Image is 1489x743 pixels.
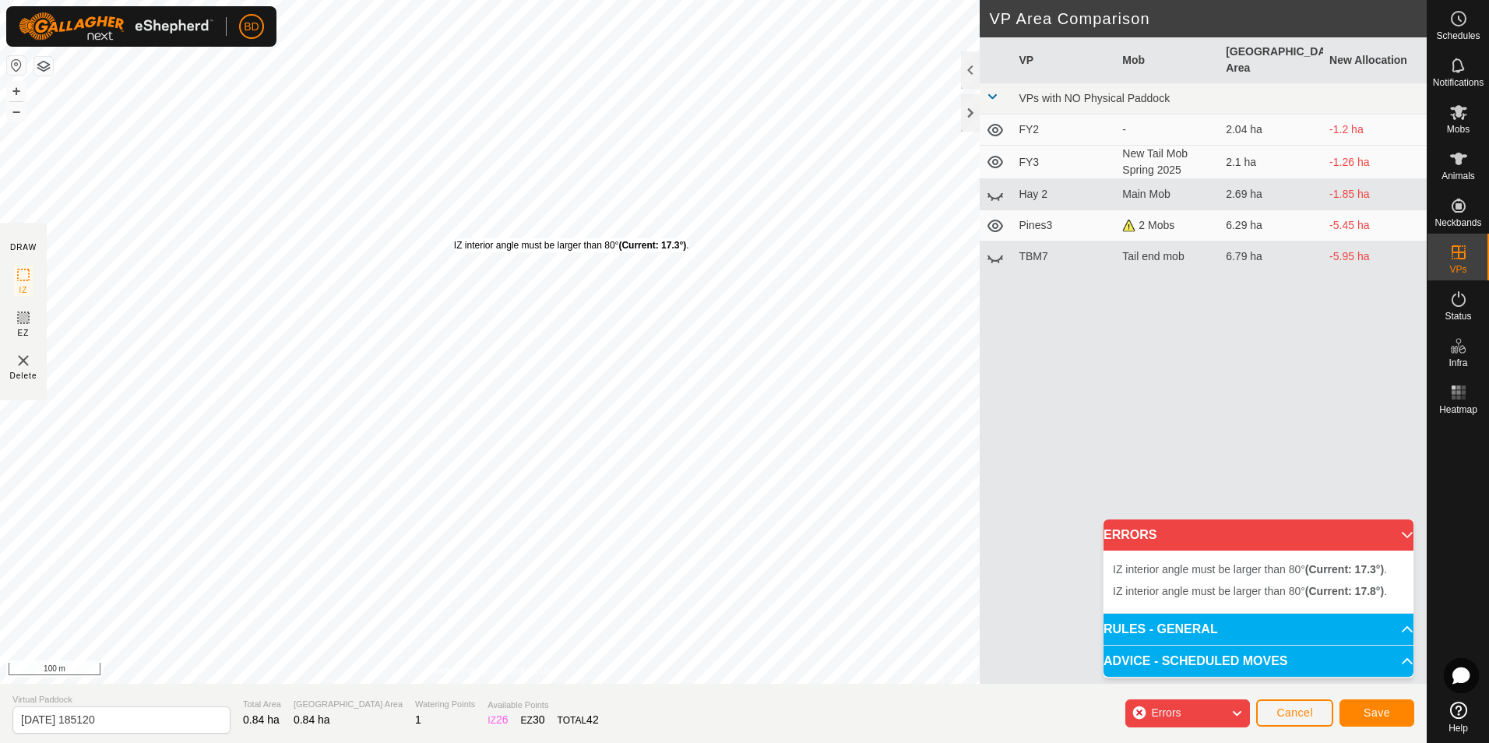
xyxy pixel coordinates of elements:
[1339,699,1414,727] button: Save
[18,327,30,339] span: EZ
[1012,146,1116,179] td: FY3
[521,712,545,728] div: EZ
[1449,724,1468,733] span: Help
[1447,125,1470,134] span: Mobs
[244,19,259,35] span: BD
[618,240,686,251] b: (Current: 17.3°)
[1012,114,1116,146] td: FY2
[488,712,508,728] div: IZ
[1122,186,1213,202] div: Main Mob
[1323,179,1427,210] td: -1.85 ha
[1434,218,1481,227] span: Neckbands
[1104,614,1413,645] p-accordion-header: RULES - GENERAL
[7,56,26,75] button: Reset Map
[1439,405,1477,414] span: Heatmap
[1441,171,1475,181] span: Animals
[586,713,599,726] span: 42
[1012,241,1116,273] td: TBM7
[1433,78,1484,87] span: Notifications
[558,712,599,728] div: TOTAL
[1449,358,1467,368] span: Infra
[1104,646,1413,677] p-accordion-header: ADVICE - SCHEDULED MOVES
[1220,179,1323,210] td: 2.69 ha
[454,238,689,252] div: IZ interior angle must be larger than 80° .
[1323,241,1427,273] td: -5.95 ha
[34,57,53,76] button: Map Layers
[1445,312,1471,321] span: Status
[1104,551,1413,613] p-accordion-content: ERRORS
[1256,699,1333,727] button: Cancel
[505,664,551,678] a: Contact Us
[533,713,545,726] span: 30
[1122,121,1213,138] div: -
[1122,217,1213,234] div: 2 Mobs
[989,9,1427,28] h2: VP Area Comparison
[428,664,487,678] a: Privacy Policy
[1104,529,1156,541] span: ERRORS
[496,713,509,726] span: 26
[12,693,231,706] span: Virtual Paddock
[14,351,33,370] img: VP
[1220,146,1323,179] td: 2.1 ha
[1012,37,1116,83] th: VP
[1104,623,1218,636] span: RULES - GENERAL
[1220,241,1323,273] td: 6.79 ha
[1364,706,1390,719] span: Save
[7,82,26,100] button: +
[1220,210,1323,241] td: 6.29 ha
[1104,655,1287,667] span: ADVICE - SCHEDULED MOVES
[1323,146,1427,179] td: -1.26 ha
[1116,37,1220,83] th: Mob
[1449,265,1466,274] span: VPs
[1113,585,1387,597] span: IZ interior angle must be larger than 80° .
[243,698,281,711] span: Total Area
[1113,563,1387,576] span: IZ interior angle must be larger than 80° .
[1323,114,1427,146] td: -1.2 ha
[1012,179,1116,210] td: Hay 2
[1220,37,1323,83] th: [GEOGRAPHIC_DATA] Area
[1019,92,1170,104] span: VPs with NO Physical Paddock
[19,284,28,296] span: IZ
[10,370,37,382] span: Delete
[1305,563,1384,576] b: (Current: 17.3°)
[1151,706,1181,719] span: Errors
[1305,585,1384,597] b: (Current: 17.8°)
[1436,31,1480,40] span: Schedules
[1122,146,1213,178] div: New Tail Mob Spring 2025
[415,698,475,711] span: Watering Points
[1012,210,1116,241] td: Pines3
[1104,519,1413,551] p-accordion-header: ERRORS
[1427,695,1489,739] a: Help
[415,713,421,726] span: 1
[1276,706,1313,719] span: Cancel
[1220,114,1323,146] td: 2.04 ha
[294,713,330,726] span: 0.84 ha
[19,12,213,40] img: Gallagher Logo
[7,102,26,121] button: –
[1122,248,1213,265] div: Tail end mob
[10,241,37,253] div: DRAW
[1323,210,1427,241] td: -5.45 ha
[294,698,403,711] span: [GEOGRAPHIC_DATA] Area
[243,713,280,726] span: 0.84 ha
[488,699,598,712] span: Available Points
[1323,37,1427,83] th: New Allocation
